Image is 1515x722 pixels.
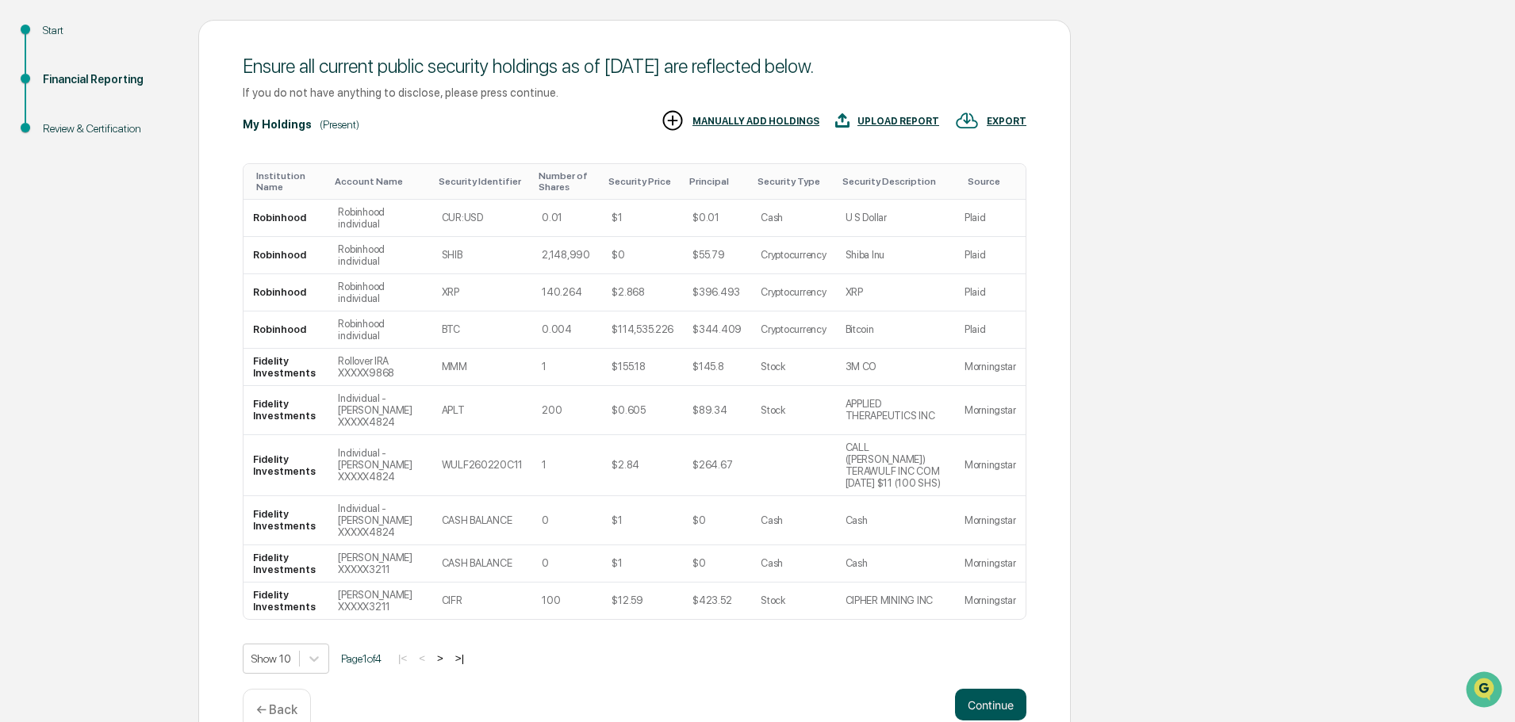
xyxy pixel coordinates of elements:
img: UPLOAD REPORT [835,109,850,132]
div: Toggle SortBy [256,170,322,193]
td: Fidelity Investments [244,545,328,583]
td: Robinhood individual [328,200,431,237]
td: $0 [683,496,751,545]
span: Pylon [158,269,192,281]
td: $12.59 [602,583,683,619]
td: MMM [432,349,533,386]
td: $1 [602,545,683,583]
div: Start [43,22,173,39]
div: Toggle SortBy [608,176,677,187]
button: |< [393,651,412,665]
p: ← Back [256,702,297,717]
div: 🗄️ [115,201,128,214]
td: 140.264 [532,274,602,311]
td: $145.8 [683,349,751,386]
button: Continue [955,689,1026,720]
td: Stock [751,386,835,435]
td: 0.01 [532,200,602,237]
td: Cash [751,200,835,237]
td: [PERSON_NAME] XXXXX3211 [328,545,431,583]
div: Toggle SortBy [757,176,829,187]
span: Attestations [131,200,197,216]
a: 🖐️Preclearance [10,193,109,222]
div: (Present) [320,118,359,131]
td: 3M CO [836,349,955,386]
div: Start new chat [54,121,260,137]
td: $1 [602,496,683,545]
td: Plaid [955,200,1026,237]
td: 1 [532,349,602,386]
td: BTC [432,311,533,349]
td: Cash [751,545,835,583]
td: Cryptocurrency [751,274,835,311]
td: CASH BALANCE [432,496,533,545]
td: $396.493 [683,274,751,311]
td: Cryptocurrency [751,311,835,349]
div: My Holdings [243,118,312,131]
td: 200 [532,386,602,435]
td: $0 [683,545,751,583]
button: >| [451,651,469,665]
td: Plaid [955,311,1026,349]
td: Cash [751,496,835,545]
td: Robinhood [244,237,328,274]
td: $1 [602,200,683,237]
span: Data Lookup [32,230,100,246]
td: Fidelity Investments [244,496,328,545]
button: > [432,651,448,665]
td: Morningstar [955,386,1026,435]
td: Plaid [955,237,1026,274]
td: SHIB [432,237,533,274]
td: $2.868 [602,274,683,311]
td: Rollover IRA XXXXX9868 [328,349,431,386]
td: Individual - [PERSON_NAME] XXXXX4824 [328,435,431,496]
td: Morningstar [955,583,1026,619]
td: CUR:USD [432,200,533,237]
td: Morningstar [955,349,1026,386]
td: 0.004 [532,311,602,349]
td: $155.18 [602,349,683,386]
div: MANUALLY ADD HOLDINGS [692,116,819,127]
td: Stock [751,349,835,386]
td: $114,535.226 [602,311,683,349]
div: Toggle SortBy [968,176,1019,187]
td: CASH BALANCE [432,545,533,583]
a: 🗄️Attestations [109,193,203,222]
div: EXPORT [987,116,1026,127]
td: Fidelity Investments [244,435,328,496]
td: 100 [532,583,602,619]
td: APPLIED THERAPEUTICS INC [836,386,955,435]
td: $2.84 [602,435,683,496]
td: Cash [836,496,955,545]
p: How can we help? [16,33,289,59]
a: Powered byPylon [112,268,192,281]
td: Shiba Inu [836,237,955,274]
button: Start new chat [270,126,289,145]
td: CIPHER MINING INC [836,583,955,619]
td: Robinhood individual [328,311,431,349]
button: < [414,651,430,665]
div: Toggle SortBy [335,176,425,187]
img: EXPORT [955,109,979,132]
td: [PERSON_NAME] XXXXX3211 [328,583,431,619]
td: APLT [432,386,533,435]
td: XRP [432,274,533,311]
span: Preclearance [32,200,102,216]
td: Robinhood [244,200,328,237]
div: Toggle SortBy [539,170,596,193]
div: Ensure all current public security holdings as of [DATE] are reflected below. [243,55,1026,78]
div: 🔎 [16,231,29,244]
div: UPLOAD REPORT [857,116,939,127]
img: 1746055101610-c473b297-6a78-478c-a979-82029cc54cd1 [16,121,44,150]
div: Toggle SortBy [439,176,527,187]
td: 0 [532,496,602,545]
td: 0 [532,545,602,583]
td: Morningstar [955,435,1026,496]
td: Stock [751,583,835,619]
td: $264.67 [683,435,751,496]
div: We're available if you need us! [54,137,201,150]
td: Fidelity Investments [244,386,328,435]
td: CALL ([PERSON_NAME]) TERAWULF INC COM [DATE] $11 (100 SHS) [836,435,955,496]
